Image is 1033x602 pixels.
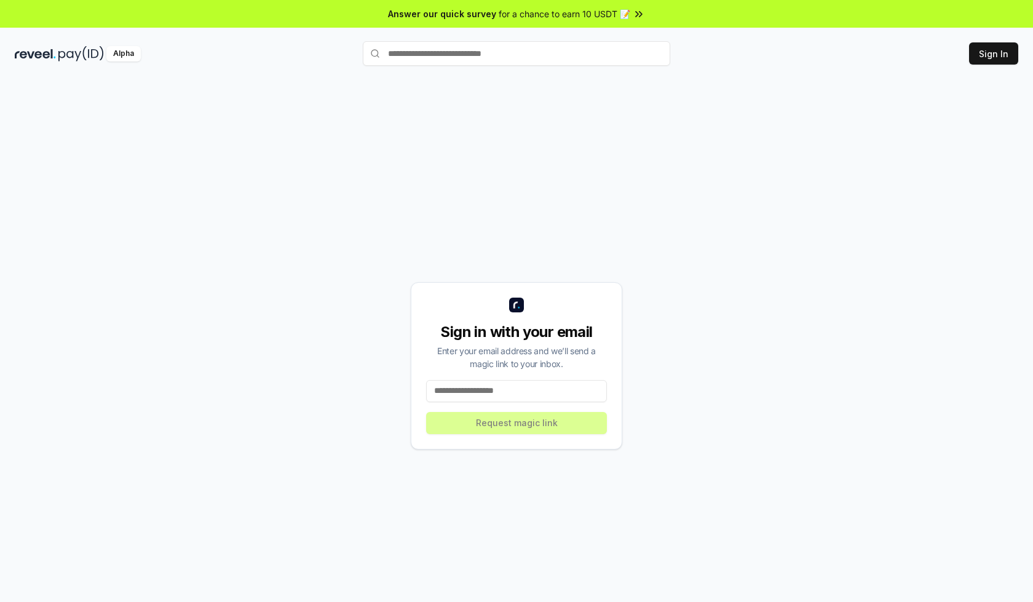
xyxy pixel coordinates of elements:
[426,344,607,370] div: Enter your email address and we’ll send a magic link to your inbox.
[58,46,104,61] img: pay_id
[499,7,630,20] span: for a chance to earn 10 USDT 📝
[106,46,141,61] div: Alpha
[15,46,56,61] img: reveel_dark
[509,298,524,312] img: logo_small
[388,7,496,20] span: Answer our quick survey
[969,42,1018,65] button: Sign In
[426,322,607,342] div: Sign in with your email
